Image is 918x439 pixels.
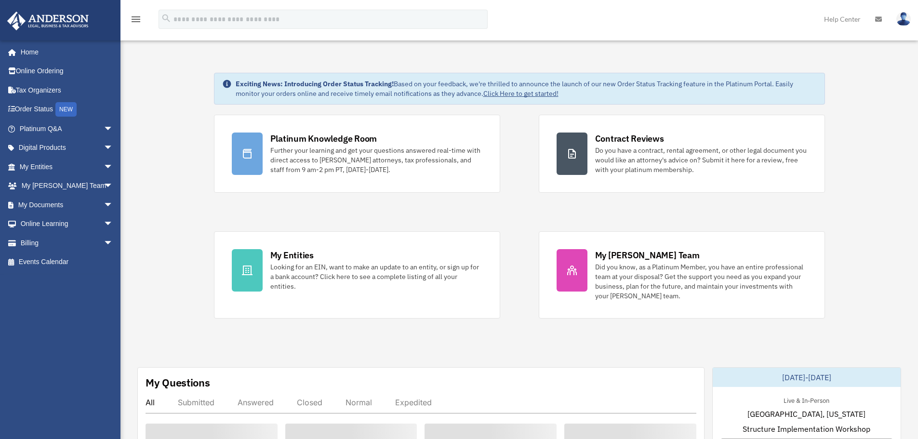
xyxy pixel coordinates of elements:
div: Looking for an EIN, want to make an update to an entity, or sign up for a bank account? Click her... [270,262,482,291]
a: My [PERSON_NAME] Team Did you know, as a Platinum Member, you have an entire professional team at... [539,231,825,319]
a: Click Here to get started! [483,89,559,98]
a: Online Learningarrow_drop_down [7,214,128,234]
div: Further your learning and get your questions answered real-time with direct access to [PERSON_NAM... [270,146,482,174]
div: Submitted [178,398,214,407]
a: Tax Organizers [7,80,128,100]
a: menu [130,17,142,25]
span: arrow_drop_down [104,176,123,196]
div: Did you know, as a Platinum Member, you have an entire professional team at your disposal? Get th... [595,262,807,301]
span: arrow_drop_down [104,157,123,177]
span: arrow_drop_down [104,195,123,215]
div: Platinum Knowledge Room [270,133,377,145]
div: [DATE]-[DATE] [713,368,901,387]
span: Structure Implementation Workshop [743,423,870,435]
div: NEW [55,102,77,117]
div: Live & In-Person [776,395,837,405]
a: My Documentsarrow_drop_down [7,195,128,214]
div: All [146,398,155,407]
a: Platinum Q&Aarrow_drop_down [7,119,128,138]
a: Events Calendar [7,253,128,272]
strong: Exciting News: Introducing Order Status Tracking! [236,80,394,88]
img: Anderson Advisors Platinum Portal [4,12,92,30]
div: Normal [346,398,372,407]
div: Contract Reviews [595,133,664,145]
a: Online Ordering [7,62,128,81]
a: Digital Productsarrow_drop_down [7,138,128,158]
div: My [PERSON_NAME] Team [595,249,700,261]
a: Order StatusNEW [7,100,128,120]
div: My Entities [270,249,314,261]
img: User Pic [896,12,911,26]
a: Billingarrow_drop_down [7,233,128,253]
a: Platinum Knowledge Room Further your learning and get your questions answered real-time with dire... [214,115,500,193]
span: [GEOGRAPHIC_DATA], [US_STATE] [747,408,865,420]
span: arrow_drop_down [104,119,123,139]
i: menu [130,13,142,25]
div: Answered [238,398,274,407]
a: My Entities Looking for an EIN, want to make an update to an entity, or sign up for a bank accoun... [214,231,500,319]
a: Home [7,42,123,62]
span: arrow_drop_down [104,138,123,158]
span: arrow_drop_down [104,214,123,234]
span: arrow_drop_down [104,233,123,253]
div: Expedited [395,398,432,407]
i: search [161,13,172,24]
a: My Entitiesarrow_drop_down [7,157,128,176]
div: My Questions [146,375,210,390]
div: Closed [297,398,322,407]
a: My [PERSON_NAME] Teamarrow_drop_down [7,176,128,196]
div: Based on your feedback, we're thrilled to announce the launch of our new Order Status Tracking fe... [236,79,817,98]
div: Do you have a contract, rental agreement, or other legal document you would like an attorney's ad... [595,146,807,174]
a: Contract Reviews Do you have a contract, rental agreement, or other legal document you would like... [539,115,825,193]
